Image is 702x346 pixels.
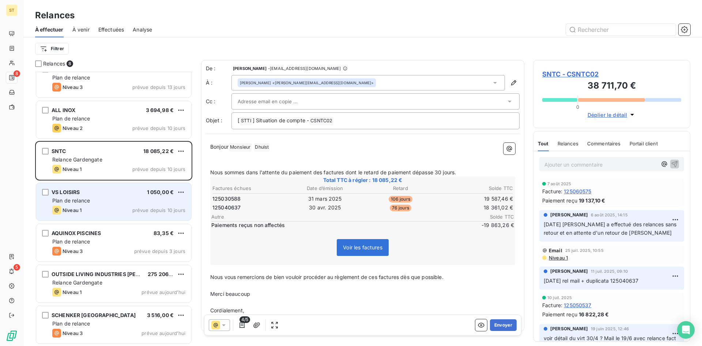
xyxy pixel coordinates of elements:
span: AQUINOX PISCINES [52,230,101,236]
h3: Relances [35,9,75,22]
span: prévue depuis 10 jours [132,166,185,172]
span: CSNTC02 [309,117,333,125]
span: Objet : [206,117,222,123]
th: Factures échues [212,185,287,192]
span: [PERSON_NAME] [550,212,588,218]
span: Relance Gardengate [52,279,102,286]
span: 3 694,98 € [146,107,174,113]
img: Logo LeanPay [6,330,18,342]
span: ] Situation de compte - [253,117,309,123]
span: -19 863,26 € [470,222,514,229]
span: Nous vous remercions de bien vouloir procéder au règlement de ces factures dès que possible. [210,274,444,280]
span: [PERSON_NAME] [550,268,588,275]
span: Paiement reçu [542,310,577,318]
span: 16 822,28 € [579,310,609,318]
a: 8 [6,72,17,83]
span: prévue depuis 10 jours [132,207,185,213]
span: 125060575 [564,187,591,195]
th: Retard [363,185,438,192]
span: Portail client [630,141,658,146]
span: Relance Gardengate [52,156,102,163]
span: Email [549,248,562,253]
span: 10 juil. 2025 [547,295,572,300]
span: 106 jours [389,196,412,202]
span: Relances [43,60,65,67]
span: 3 516,00 € [147,312,174,318]
span: Paiements reçus non affectés [211,222,469,229]
span: Déplier le détail [588,111,627,119]
span: Plan de relance [52,238,90,245]
span: 4/5 [239,316,250,323]
span: STTI [240,117,252,125]
span: 83,35 € [154,230,174,236]
span: 19 137,10 € [579,197,605,204]
span: [ [238,117,239,123]
input: Rechercher [566,24,676,36]
span: prévue depuis 13 jours [132,84,185,90]
span: VS LOISIRS [52,189,80,195]
span: ALL INOX [52,107,75,113]
span: 6 août 2025, 14:15 [591,213,628,217]
span: Solde TTC [470,214,514,220]
span: 8 [14,70,20,77]
span: Niveau 3 [63,330,83,336]
span: prévue aujourd’hui [141,330,185,336]
span: Niveau 1 [63,289,82,295]
th: Date d’émission [288,185,363,192]
span: Niveau 2 [63,125,83,131]
span: Autre [211,214,470,220]
span: 19 juin 2025, 12:46 [591,327,629,331]
div: grid [35,72,192,346]
td: 18 361,02 € [439,204,514,212]
span: Plan de relance [52,320,90,327]
label: Cc : [206,98,231,105]
span: prévue aujourd’hui [141,289,185,295]
span: Niveau 3 [63,84,83,90]
span: [PERSON_NAME] [240,80,271,85]
span: SNTC - CSNTC02 [542,69,681,79]
span: prévue depuis 10 jours [132,125,185,131]
label: À : [206,79,231,86]
span: Dhulst [254,143,270,152]
span: 1 050,00 € [147,189,174,195]
button: Déplier le détail [585,111,638,119]
span: 5 [14,264,20,271]
span: Niveau 1 [63,166,82,172]
span: Bonjour [210,144,229,150]
span: Effectuées [98,26,124,33]
span: 18 085,22 € [143,148,174,154]
span: 11 juil. 2025, 09:10 [591,269,628,274]
span: Relances [558,141,578,146]
h3: 38 711,70 € [542,79,681,94]
span: 25 juil. 2025, 10:55 [565,248,604,253]
button: Filtrer [35,43,69,55]
div: ST [6,4,18,16]
span: Niveau 1 [63,207,82,213]
td: 19 587,46 € [439,195,514,203]
span: Analyse [133,26,152,33]
span: SNTC [52,148,66,154]
span: Cordialement, [210,307,244,313]
td: 31 mars 2025 [288,195,363,203]
span: De : [206,65,231,72]
span: Merci beaucoup [210,291,250,297]
span: [PERSON_NAME] [550,325,588,332]
div: Open Intercom Messenger [677,321,695,339]
span: Tout [538,141,549,146]
button: Envoyer [490,319,517,331]
span: Facture : [542,187,562,195]
span: OUTSIDE LIVING INDUSTRIES [PERSON_NAME] [52,271,171,277]
span: Voir les factures [343,244,382,250]
input: Adresse email en copie ... [238,96,316,107]
span: Total TTC à régler : 18 085,22 € [211,176,514,184]
span: 125040637 [212,204,241,211]
span: prévue depuis 3 jours [134,248,185,254]
span: À effectuer [35,26,64,33]
span: [PERSON_NAME] [233,66,267,71]
span: Monsieur [229,143,252,152]
span: 8 [67,60,73,67]
span: Plan de relance [52,115,90,122]
span: Niveau 3 [63,248,83,254]
span: SCHENKER [GEOGRAPHIC_DATA] [52,312,136,318]
span: [DATE] [PERSON_NAME] a effectué des relances sans retour et en attente d'un retour de [PERSON_NAME] [544,221,678,236]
